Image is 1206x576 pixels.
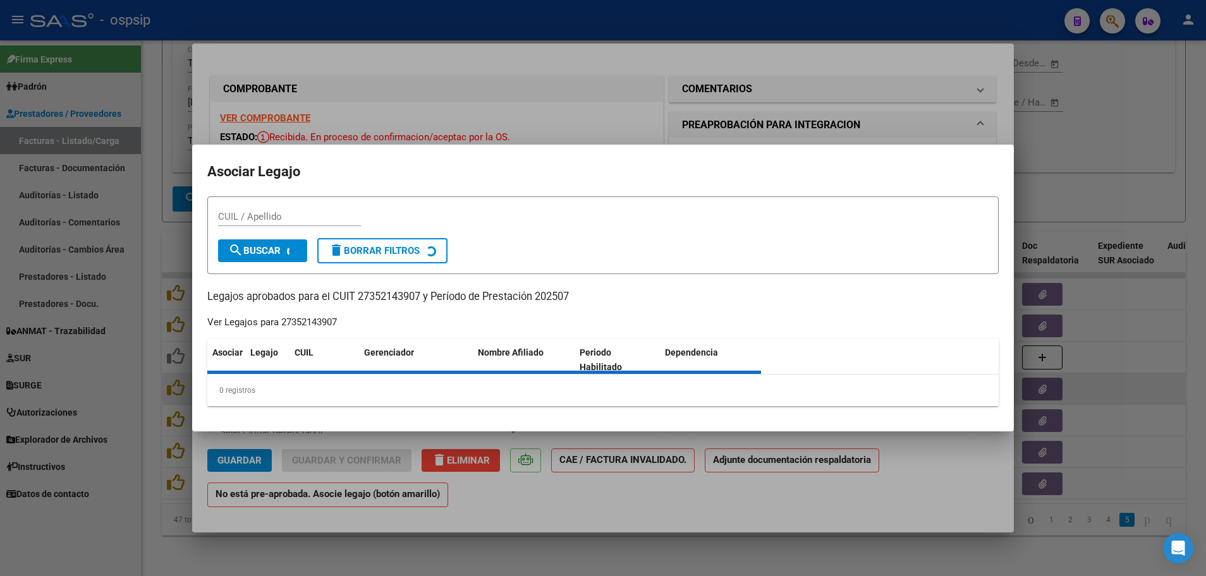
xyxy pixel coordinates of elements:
[660,339,762,381] datatable-header-cell: Dependencia
[359,339,473,381] datatable-header-cell: Gerenciador
[289,339,359,381] datatable-header-cell: CUIL
[317,238,448,263] button: Borrar Filtros
[295,347,314,357] span: CUIL
[665,347,718,357] span: Dependencia
[218,239,307,262] button: Buscar
[207,375,999,406] div: 0 registros
[478,347,544,357] span: Nombre Afiliado
[364,347,414,357] span: Gerenciador
[250,347,278,357] span: Legajo
[575,339,660,381] datatable-header-cell: Periodo Habilitado
[580,347,622,372] span: Periodo Habilitado
[245,339,289,381] datatable-header-cell: Legajo
[228,243,243,258] mat-icon: search
[207,315,337,330] div: Ver Legajos para 27352143907
[329,245,420,256] span: Borrar Filtros
[207,160,999,184] h2: Asociar Legajo
[207,289,999,305] p: Legajos aprobados para el CUIT 27352143907 y Período de Prestación 202507
[473,339,575,381] datatable-header-cell: Nombre Afiliado
[228,245,281,256] span: Buscar
[329,243,344,258] mat-icon: delete
[207,339,245,381] datatable-header-cell: Asociar
[212,347,243,357] span: Asociar
[1163,533,1193,563] div: Open Intercom Messenger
